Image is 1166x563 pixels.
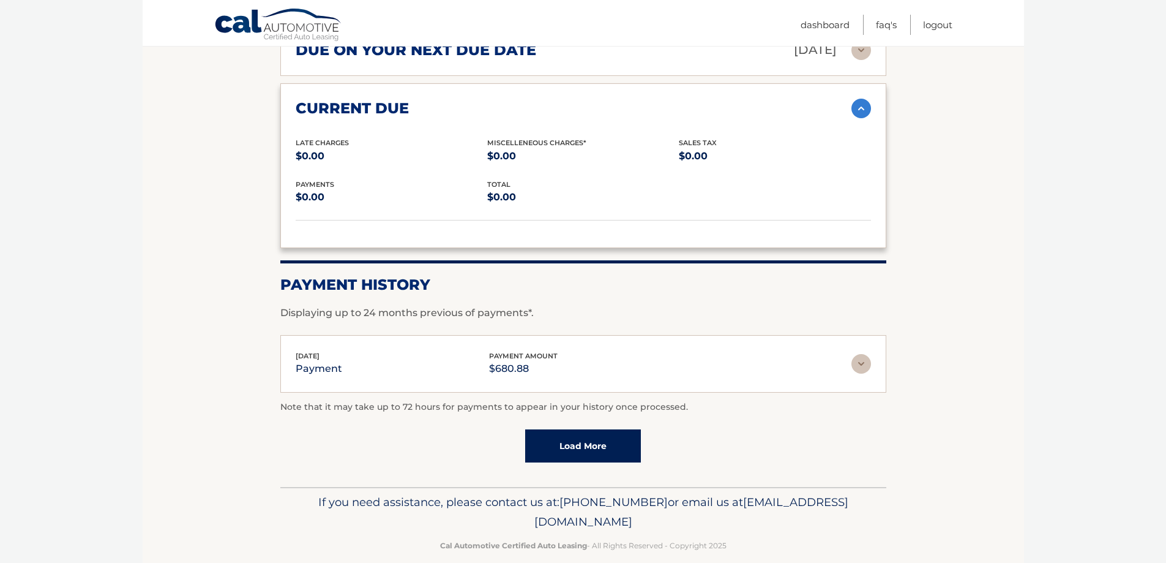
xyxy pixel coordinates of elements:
[296,41,536,59] h2: due on your next due date
[288,493,878,532] p: If you need assistance, please contact us at: or email us at
[280,276,886,294] h2: Payment History
[525,429,641,463] a: Load More
[534,495,848,529] span: [EMAIL_ADDRESS][DOMAIN_NAME]
[851,40,871,60] img: accordion-rest.svg
[296,138,349,147] span: Late Charges
[487,180,510,189] span: total
[794,39,837,61] p: [DATE]
[280,400,886,415] p: Note that it may take up to 72 hours for payments to appear in your history once processed.
[679,138,717,147] span: Sales Tax
[489,360,558,377] p: $680.88
[801,15,850,35] a: Dashboard
[288,539,878,552] p: - All Rights Reserved - Copyright 2025
[923,15,952,35] a: Logout
[280,306,886,320] p: Displaying up to 24 months previous of payments*.
[296,352,320,360] span: [DATE]
[487,148,679,165] p: $0.00
[296,148,487,165] p: $0.00
[296,360,342,377] p: payment
[489,352,558,360] span: payment amount
[487,189,679,206] p: $0.00
[679,148,870,165] p: $0.00
[214,8,343,43] a: Cal Automotive
[876,15,897,35] a: FAQ's
[296,189,487,206] p: $0.00
[440,541,587,550] strong: Cal Automotive Certified Auto Leasing
[851,99,871,118] img: accordion-active.svg
[296,180,334,189] span: payments
[851,354,871,374] img: accordion-rest.svg
[559,495,668,509] span: [PHONE_NUMBER]
[487,138,586,147] span: Miscelleneous Charges*
[296,99,409,118] h2: current due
